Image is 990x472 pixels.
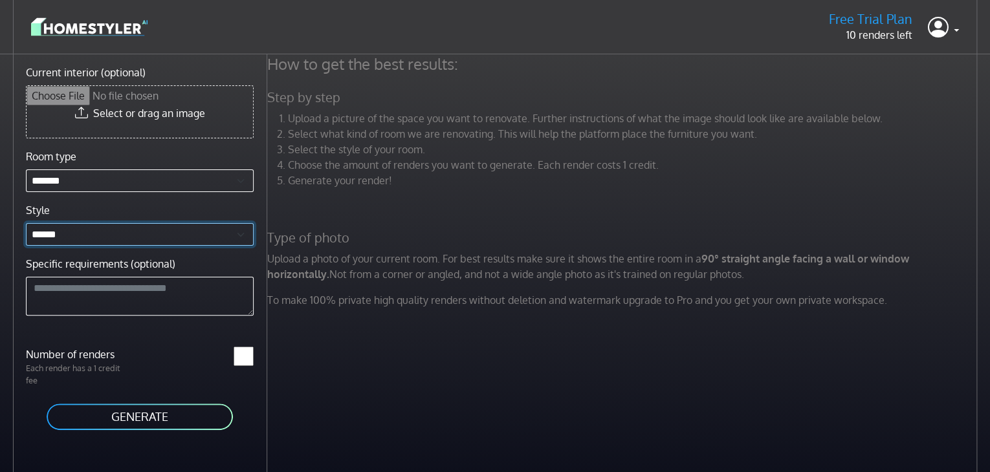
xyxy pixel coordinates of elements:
[829,11,912,27] h5: Free Trial Plan
[259,292,988,308] p: To make 100% private high quality renders without deletion and watermark upgrade to Pro and you g...
[18,347,140,362] label: Number of renders
[288,126,980,142] li: Select what kind of room we are renovating. This will help the platform place the furniture you w...
[18,362,140,387] p: Each render has a 1 credit fee
[259,230,988,246] h5: Type of photo
[829,27,912,43] p: 10 renders left
[31,16,148,38] img: logo-3de290ba35641baa71223ecac5eacb59cb85b4c7fdf211dc9aaecaaee71ea2f8.svg
[259,251,988,282] p: Upload a photo of your current room. For best results make sure it shows the entire room in a Not...
[288,111,980,126] li: Upload a picture of the space you want to renovate. Further instructions of what the image should...
[26,149,76,164] label: Room type
[288,142,980,157] li: Select the style of your room.
[45,402,234,431] button: GENERATE
[26,202,50,218] label: Style
[288,173,980,188] li: Generate your render!
[26,65,146,80] label: Current interior (optional)
[288,157,980,173] li: Choose the amount of renders you want to generate. Each render costs 1 credit.
[259,54,988,74] h4: How to get the best results:
[259,89,988,105] h5: Step by step
[26,256,175,272] label: Specific requirements (optional)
